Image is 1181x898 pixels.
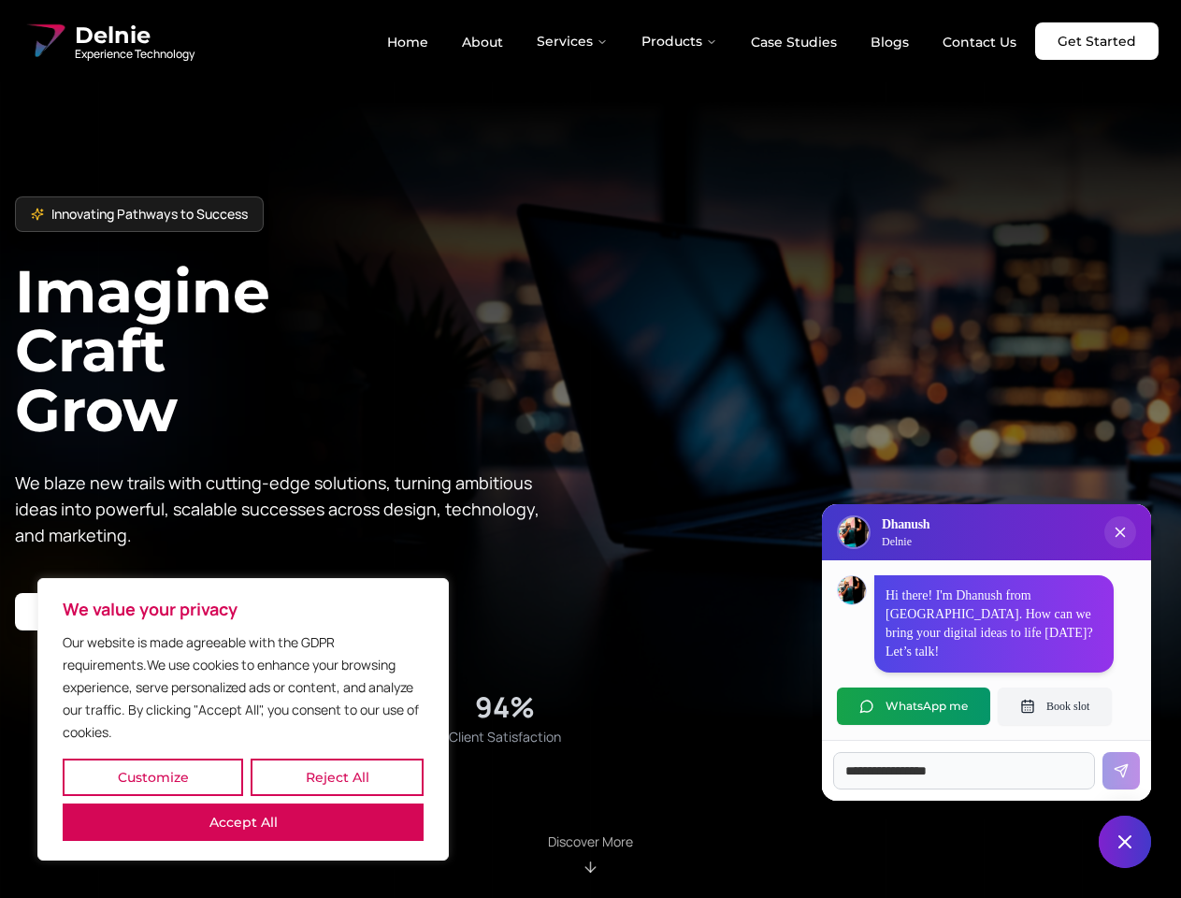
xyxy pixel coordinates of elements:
[251,759,424,796] button: Reject All
[15,593,229,630] a: Start your project with us
[882,515,929,534] h3: Dhanush
[1104,516,1136,548] button: Close chat popup
[838,576,866,604] img: Dhanush
[475,690,535,724] div: 94%
[15,470,554,548] p: We blaze new trails with cutting-edge solutions, turning ambitious ideas into powerful, scalable ...
[882,534,929,549] p: Delnie
[886,587,1102,661] p: Hi there! I'm Dhanush from [GEOGRAPHIC_DATA]. How can we bring your digital ideas to life [DATE]?...
[22,19,194,64] a: Delnie Logo Full
[447,26,518,58] a: About
[928,26,1031,58] a: Contact Us
[839,517,869,547] img: Delnie Logo
[522,22,623,60] button: Services
[449,728,561,746] span: Client Satisfaction
[63,631,424,744] p: Our website is made agreeable with the GDPR requirements.We use cookies to enhance your browsing ...
[998,688,1112,725] button: Book slot
[856,26,924,58] a: Blogs
[22,19,67,64] img: Delnie Logo
[1035,22,1159,60] a: Get Started
[372,22,1031,60] nav: Main
[548,833,633,851] p: Discover More
[75,47,194,62] span: Experience Technology
[1099,816,1151,868] button: Close chat
[372,26,443,58] a: Home
[548,833,633,876] div: Scroll to About section
[63,759,243,796] button: Customize
[627,22,732,60] button: Products
[63,804,424,841] button: Accept All
[15,262,591,439] h1: Imagine Craft Grow
[75,21,194,51] span: Delnie
[837,688,990,725] button: WhatsApp me
[51,205,248,224] span: Innovating Pathways to Success
[736,26,852,58] a: Case Studies
[63,598,424,620] p: We value your privacy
